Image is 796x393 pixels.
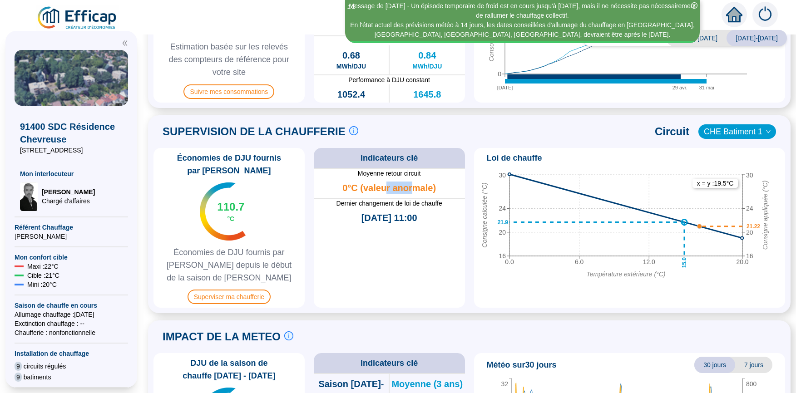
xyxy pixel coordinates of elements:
span: 9 [15,362,22,371]
span: MWh [420,101,435,110]
tspan: 24 [746,205,753,212]
div: Message de [DATE] - Un épisode temporaire de froid est en cours jusqu'à [DATE], mais il ne nécess... [346,1,698,20]
span: batiments [24,373,51,382]
tspan: 16 [499,252,506,260]
img: efficap energie logo [36,5,119,31]
text: 21.9 [497,219,508,225]
span: 1052.4 [337,88,365,101]
tspan: 29 avr. [672,85,687,90]
tspan: 12.0 [643,258,655,265]
span: Superviser ma chaufferie [188,290,271,304]
span: Moyenne (3 ans) [391,378,463,390]
span: Loi de chauffe [487,152,542,164]
span: Économies de DJU fournis par [PERSON_NAME] depuis le début de la saison de [PERSON_NAME] [157,246,301,284]
span: Installation de chauffage [15,349,128,358]
span: [STREET_ADDRESS] [20,146,123,155]
span: 110.7 [217,200,244,214]
span: home [726,6,742,23]
span: Mini : 20 °C [27,280,57,289]
img: Chargé d'affaires [20,182,38,211]
span: [DATE] 11:00 [361,211,417,224]
div: En l'état actuel des prévisions météo à 14 jours, les dates conseillées d'allumage du chauffage e... [346,20,698,39]
text: 15.0 [681,257,687,268]
text: 21.22 [746,223,760,230]
tspan: 31 mai [699,85,714,90]
span: Exctinction chauffage : -- [15,319,128,328]
tspan: 20.0 [736,258,748,265]
span: down [766,129,771,134]
span: info-circle [284,331,293,340]
span: DJU de la saison de chauffe [DATE] - [DATE] [157,357,301,382]
tspan: 16 [746,252,753,260]
span: MWh/DJU [336,62,366,71]
span: [PERSON_NAME] [42,187,95,196]
span: Indicateurs clé [361,357,418,369]
span: 30 jours [694,357,735,373]
tspan: 0.0 [505,258,514,265]
span: Saison de chauffe en cours [15,301,128,310]
tspan: 20 [499,229,506,236]
span: Cible : 21 °C [27,271,59,280]
span: circuits régulés [24,362,66,371]
span: Suivre mes consommations [183,84,274,99]
span: close-circle [691,2,697,9]
span: Estimation basée sur les relevés des compteurs de référence pour votre site [157,40,301,79]
span: Référent Chauffage [15,223,128,232]
span: Performance à DJU constant [314,75,465,84]
span: 9 [15,373,22,382]
i: 1 / 2 [347,3,356,10]
span: Mon confort cible [15,253,128,262]
span: 1645.8 [413,88,441,101]
img: indicateur températures [200,182,246,241]
tspan: 30 [746,172,753,179]
tspan: 0 [498,70,501,78]
span: MWh [344,101,359,110]
span: Météo sur 30 jours [487,359,557,371]
span: Circuit [655,124,689,139]
span: 91400 SDC Résidence Chevreuse [20,120,123,146]
span: Moyenne retour circuit [314,169,465,178]
img: alerts [752,2,778,27]
tspan: Température extérieure (°C) [586,270,665,278]
span: Chargé d'affaires [42,196,95,206]
span: Maxi : 22 °C [27,262,59,271]
span: Indicateurs clé [361,152,418,164]
span: [PERSON_NAME] [15,232,128,241]
tspan: 24 [499,205,506,212]
span: [DATE]-[DATE] [727,30,787,46]
span: IMPACT DE LA METEO [163,329,281,344]
tspan: 6.0 [574,258,583,265]
span: Dernier changement de loi de chauffe [314,199,465,208]
tspan: 32 [501,380,508,388]
span: 7 jours [735,357,772,373]
span: info-circle [349,126,358,135]
span: °C [227,214,235,223]
span: 0.68 [342,49,360,62]
span: MWh/DJU [412,62,442,71]
text: x = y : 19.5 °C [697,180,733,187]
span: 0.84 [418,49,436,62]
tspan: 800 [746,380,757,388]
span: Chaufferie : non fonctionnelle [15,328,128,337]
tspan: Consigne appliquée (°C) [761,181,768,250]
span: 0°C (valeur anormale) [342,182,436,194]
span: Mon interlocuteur [20,169,123,178]
span: Allumage chauffage : [DATE] [15,310,128,319]
span: Économies de DJU fournis par [PERSON_NAME] [157,152,301,177]
span: double-left [122,40,128,46]
span: SUPERVISION DE LA CHAUFFERIE [163,124,346,139]
tspan: Consigne calculée (°C) [480,182,488,247]
span: Performance du batiment [314,36,465,45]
tspan: [DATE] [497,85,513,90]
span: CHE Batiment 1 [704,125,771,138]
